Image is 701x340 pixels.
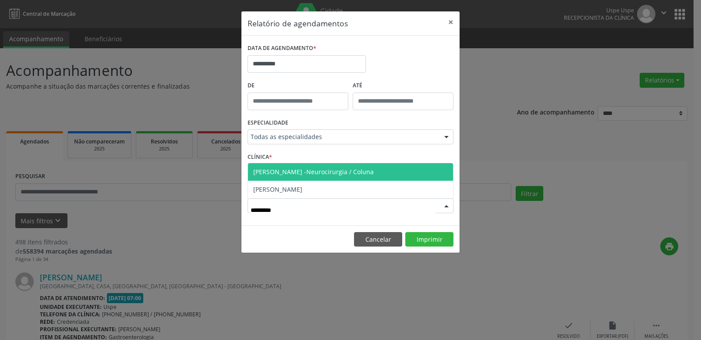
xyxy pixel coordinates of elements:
label: ATÉ [353,79,453,93]
span: Todas as especialidades [251,132,435,141]
button: Cancelar [354,232,402,247]
label: ESPECIALIDADE [248,116,288,130]
button: Close [442,11,460,33]
label: DATA DE AGENDAMENTO [248,42,316,55]
button: Imprimir [405,232,453,247]
span: [PERSON_NAME] [253,185,302,193]
label: De [248,79,348,93]
h5: Relatório de agendamentos [248,18,348,29]
span: [PERSON_NAME] -Neurocirurgia / Coluna [253,168,374,176]
label: CLÍNICA [248,150,272,164]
